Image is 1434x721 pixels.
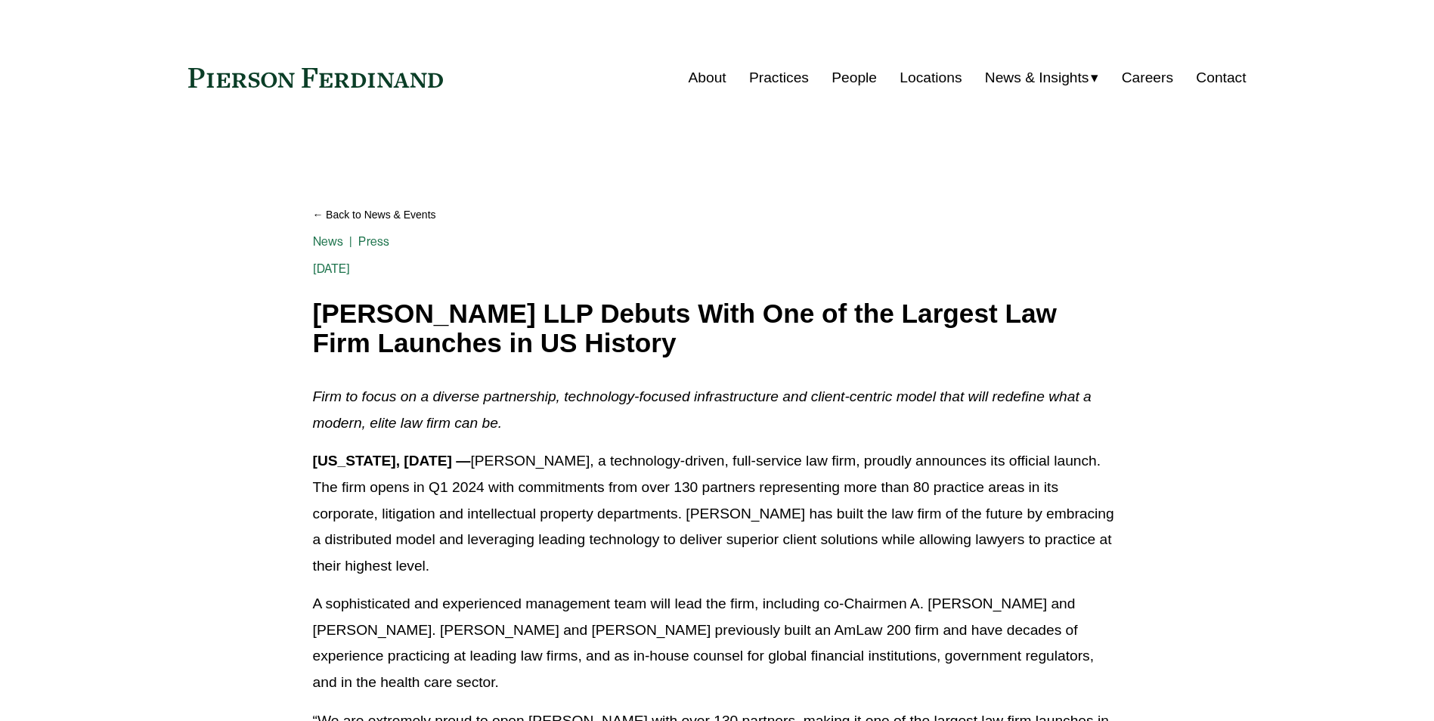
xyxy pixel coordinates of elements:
[313,453,471,469] strong: [US_STATE], [DATE] —
[313,234,344,249] a: News
[313,388,1096,431] em: Firm to focus on a diverse partnership, technology-focused infrastructure and client-centric mode...
[689,63,726,92] a: About
[985,65,1089,91] span: News & Insights
[1122,63,1173,92] a: Careers
[313,591,1122,695] p: A sophisticated and experienced management team will lead the firm, including co-Chairmen A. [PER...
[313,261,351,276] span: [DATE]
[313,299,1122,357] h1: [PERSON_NAME] LLP Debuts With One of the Largest Law Firm Launches in US History
[1196,63,1246,92] a: Contact
[900,63,962,92] a: Locations
[313,202,1122,228] a: Back to News & Events
[832,63,877,92] a: People
[985,63,1099,92] a: folder dropdown
[313,448,1122,579] p: [PERSON_NAME], a technology-driven, full-service law firm, proudly announces its official launch....
[749,63,809,92] a: Practices
[358,234,389,249] a: Press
